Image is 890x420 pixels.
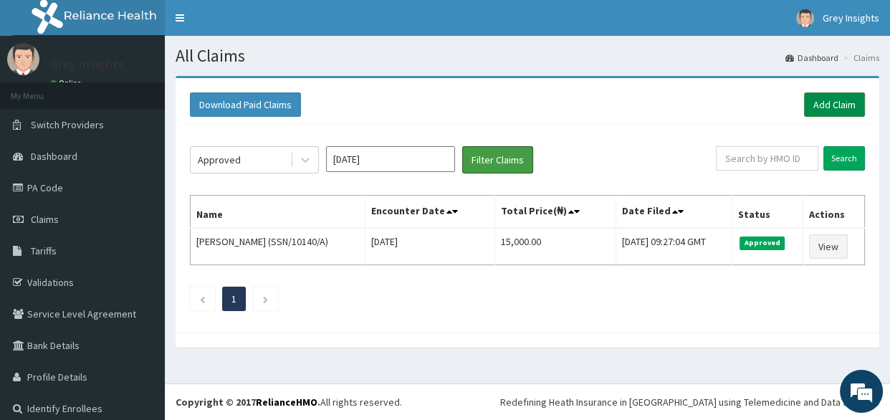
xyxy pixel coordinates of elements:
[27,72,58,108] img: d_794563401_company_1708531726252_794563401
[199,292,206,305] a: Previous page
[7,43,39,75] img: User Image
[7,273,273,323] textarea: Type your message and hit 'Enter'
[785,52,838,64] a: Dashboard
[198,153,241,167] div: Approved
[165,383,890,420] footer: All rights reserved.
[231,292,236,305] a: Page 1 is your current page
[75,80,241,99] div: Chat with us now
[190,92,301,117] button: Download Paid Claims
[803,196,864,229] th: Actions
[176,396,320,409] strong: Copyright © 2017 .
[31,150,77,163] span: Dashboard
[31,118,104,131] span: Switch Providers
[191,228,365,265] td: [PERSON_NAME] (SSN/10140/A)
[83,121,198,266] span: We're online!
[500,395,879,409] div: Redefining Heath Insurance in [GEOGRAPHIC_DATA] using Telemedicine and Data Science!
[31,213,59,226] span: Claims
[616,196,732,229] th: Date Filed
[495,228,616,265] td: 15,000.00
[176,47,879,65] h1: All Claims
[31,244,57,257] span: Tariffs
[50,78,85,88] a: Online
[716,146,818,171] input: Search by HMO ID
[495,196,616,229] th: Total Price(₦)
[823,146,865,171] input: Search
[191,196,365,229] th: Name
[262,292,269,305] a: Next page
[809,234,848,259] a: View
[840,52,879,64] li: Claims
[365,196,495,229] th: Encounter Date
[326,146,455,172] input: Select Month and Year
[256,396,317,409] a: RelianceHMO
[732,196,803,229] th: Status
[823,11,879,24] span: Grey Insights
[462,146,533,173] button: Filter Claims
[365,228,495,265] td: [DATE]
[50,58,124,71] p: Grey Insights
[235,7,269,42] div: Minimize live chat window
[740,237,785,249] span: Approved
[804,92,865,117] a: Add Claim
[616,228,732,265] td: [DATE] 09:27:04 GMT
[796,9,814,27] img: User Image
